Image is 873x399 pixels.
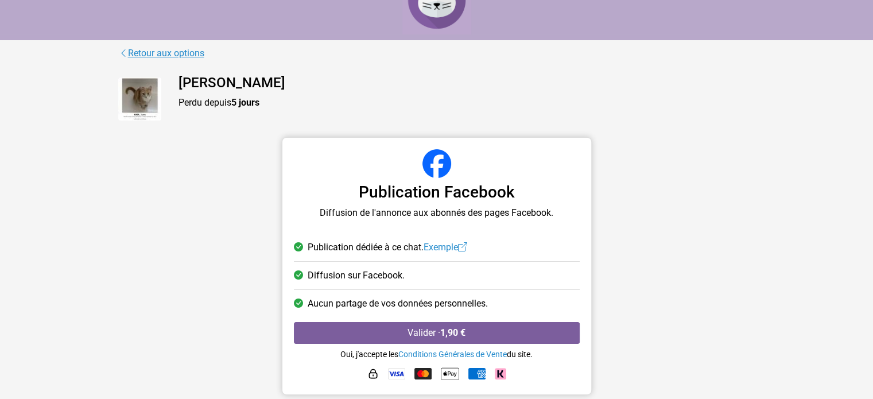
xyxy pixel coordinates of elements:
img: Visa [388,368,405,379]
h4: [PERSON_NAME] [179,75,755,91]
button: Valider ·1,90 € [294,322,580,344]
img: Mastercard [414,368,432,379]
p: Diffusion de l'annonce aux abonnés des pages Facebook. [294,206,580,220]
small: Oui, j'accepte les du site. [340,350,533,359]
strong: 1,90 € [440,327,465,338]
img: HTTPS : paiement sécurisé [367,368,379,379]
a: Exemple [424,242,467,253]
a: Retour aux options [118,46,205,61]
span: Publication dédiée à ce chat. [308,241,467,254]
img: American Express [468,368,486,379]
img: Klarna [495,368,506,379]
img: Apple Pay [441,365,459,383]
img: Facebook [422,149,451,178]
p: Perdu depuis [179,96,755,110]
span: Diffusion sur Facebook. [308,269,405,282]
a: Conditions Générales de Vente [398,350,507,359]
h3: Publication Facebook [294,183,580,202]
strong: 5 jours [231,97,259,108]
span: Aucun partage de vos données personnelles. [308,297,488,311]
